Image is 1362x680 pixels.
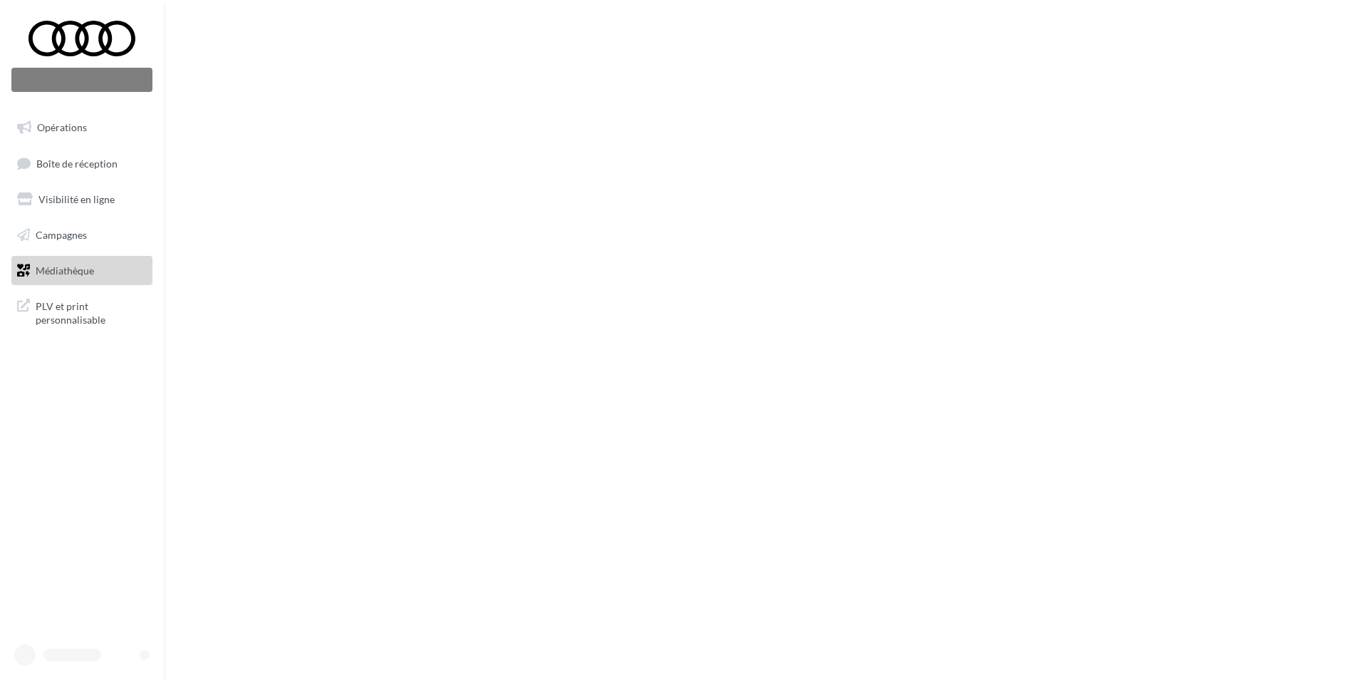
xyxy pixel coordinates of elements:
span: Campagnes [36,229,87,241]
div: Nouvelle campagne [11,68,152,92]
span: PLV et print personnalisable [36,297,147,327]
span: Médiathèque [36,264,94,276]
a: Médiathèque [9,256,155,286]
a: Opérations [9,113,155,143]
span: Boîte de réception [36,157,118,169]
span: Opérations [37,121,87,133]
a: Visibilité en ligne [9,185,155,215]
span: Visibilité en ligne [38,193,115,205]
a: Campagnes [9,220,155,250]
a: Boîte de réception [9,148,155,179]
a: PLV et print personnalisable [9,291,155,333]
